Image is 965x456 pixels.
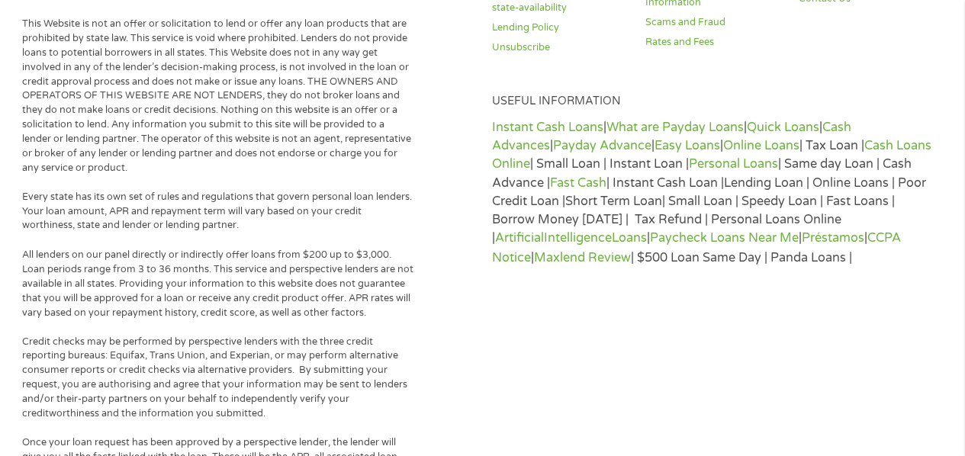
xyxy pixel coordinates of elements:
a: Rates and Fees [645,35,780,50]
a: Instant Cash Loans [492,120,603,135]
h4: Useful Information [492,95,934,109]
p: All lenders on our panel directly or indirectly offer loans from $200 up to $3,000. Loan periods ... [22,247,414,319]
a: Personal Loans [689,156,778,172]
a: Artificial [495,230,544,246]
p: | | | | | | | Tax Loan | | Small Loan | Instant Loan | | Same day Loan | Cash Advance | | Instant... [492,118,934,266]
a: Maxlend Review [534,249,631,265]
p: Every state has its own set of rules and regulations that govern personal loan lenders. Your loan... [22,190,414,233]
a: Paycheck Loans Near Me [650,230,799,246]
a: Intelligence [544,230,612,246]
a: Unsubscribe [492,40,627,55]
a: Online Loans [723,138,799,153]
a: CCPA Notice [492,230,901,264]
p: Credit checks may be performed by perspective lenders with the three credit reporting bureaus: Eq... [22,334,414,420]
a: Quick Loans [747,120,819,135]
a: Loans [612,230,647,246]
a: What are Payday Loans [606,120,744,135]
a: Lending Policy [492,21,627,35]
a: Payday Advance [553,138,651,153]
a: Cash Advances [492,120,851,153]
a: Préstamos [802,230,864,246]
a: state-availability [492,1,627,15]
a: Scams and Fraud [645,15,780,30]
a: Fast Cash [550,175,606,191]
p: This Website is not an offer or solicitation to lend or offer any loan products that are prohibit... [22,17,414,175]
a: Easy Loans [655,138,720,153]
